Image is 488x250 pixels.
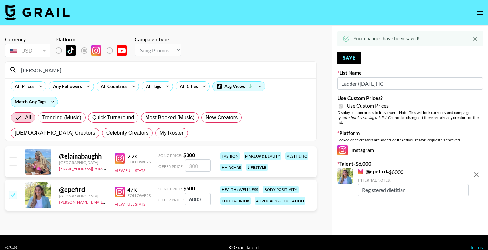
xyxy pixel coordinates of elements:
div: food & drink [220,197,251,205]
span: Use Custom Prices [347,102,389,109]
div: aesthetic [285,152,308,160]
div: Currency [5,36,50,43]
div: 47K [127,187,151,193]
span: Offer Price: [158,164,184,169]
span: Offer Price: [158,197,184,202]
div: List locked to Instagram. [56,44,132,57]
div: Currency is locked to USD [5,43,50,59]
a: [PERSON_NAME][EMAIL_ADDRESS][PERSON_NAME][DOMAIN_NAME] [59,198,185,205]
div: lifestyle [246,164,268,171]
div: All Tags [142,82,162,91]
div: 2.2K [127,153,151,159]
div: Match Any Tags [11,97,58,107]
div: advocacy & education [255,197,305,205]
img: Instagram [115,187,125,197]
img: Instagram [115,153,125,164]
div: Any Followers [49,82,83,91]
input: 300 [185,159,211,172]
img: Grail Talent [5,5,70,20]
img: Instagram [358,169,363,174]
span: Most Booked (Music) [145,114,195,121]
span: All [25,114,31,121]
a: @epefird [358,168,387,175]
label: Use Custom Prices? [337,95,483,101]
strong: $ 500 [183,185,195,191]
div: Followers [127,159,151,164]
div: [GEOGRAPHIC_DATA] [59,194,107,198]
label: Talent - $ 6,000 [337,160,483,167]
div: Followers [127,193,151,198]
div: - $ 6000 [358,168,469,196]
button: Close [471,34,480,44]
button: Save [337,52,361,64]
img: Instagram [337,145,348,155]
div: Avg Views [213,82,265,91]
a: [EMAIL_ADDRESS][PERSON_NAME][DOMAIN_NAME] [59,165,155,171]
div: haircare [220,164,242,171]
div: All Countries [97,82,128,91]
div: Internal Notes: [358,178,469,183]
div: Display custom prices to list viewers. Note: This will lock currency and campaign type . Cannot b... [337,110,483,125]
div: makeup & beauty [244,152,281,160]
div: fashion [220,152,240,160]
em: for bookers using this list [345,115,386,120]
div: Your changes have been saved! [353,33,419,44]
input: 500 [185,193,211,205]
span: Song Price: [158,187,182,191]
div: All Prices [11,82,36,91]
textarea: Registered dietitian [358,184,469,196]
div: Platform [56,36,132,43]
input: Search by User Name [17,65,312,75]
div: body positivity [263,186,299,193]
div: [GEOGRAPHIC_DATA] [59,160,107,165]
button: View Full Stats [115,168,145,173]
button: remove [470,168,483,181]
img: TikTok [66,45,76,56]
div: health / wellness [220,186,259,193]
button: open drawer [474,6,487,19]
span: Song Price: [158,153,182,158]
div: @ epefird [59,186,107,194]
img: YouTube [117,45,127,56]
div: Locked once creators are added, or if "Active Creator Request" is checked. [337,138,483,142]
span: [DEMOGRAPHIC_DATA] Creators [15,129,95,137]
span: Celebrity Creators [106,129,149,137]
strong: $ 300 [183,152,195,158]
label: List Name [337,70,483,76]
span: Quick Turnaround [92,114,134,121]
div: v 1.7.103 [5,245,18,250]
span: New Creators [206,114,238,121]
div: Campaign Type [135,36,181,43]
span: Trending (Music) [42,114,81,121]
div: Instagram [337,145,483,155]
span: My Roster [159,129,183,137]
button: View Full Stats [115,202,145,207]
div: @ elainabaughh [59,152,107,160]
div: All Cities [176,82,199,91]
div: USD [6,45,49,56]
label: Platform [337,130,483,136]
img: Instagram [91,45,101,56]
